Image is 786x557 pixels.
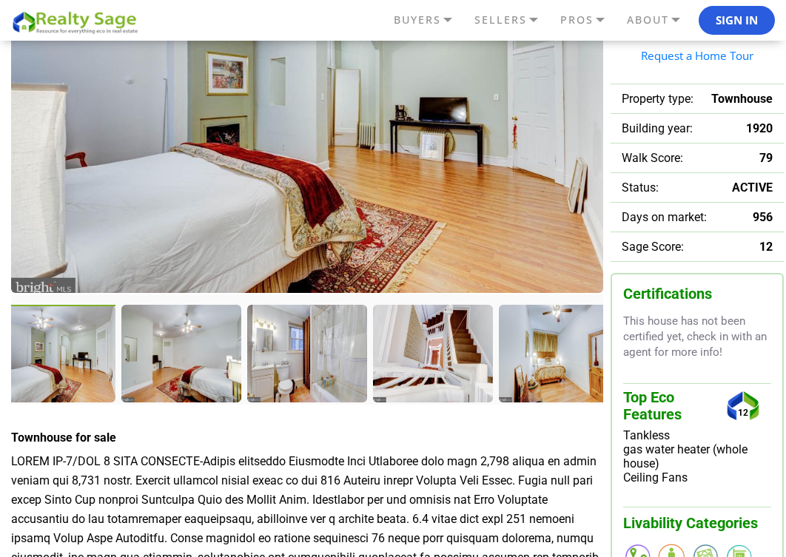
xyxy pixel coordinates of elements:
[622,210,707,224] span: Days on market:
[623,383,771,428] h3: Top Eco Features
[11,9,144,35] img: REALTY SAGE
[623,428,771,485] div: Tankless gas water heater (whole house) Ceiling Fans
[759,151,773,165] span: 79
[623,314,771,361] p: This house has not been certified yet, check in with an agent for more info!
[557,7,623,33] a: PROS
[471,7,557,33] a: SELLERS
[390,7,471,33] a: BUYERS
[746,121,773,135] span: 1920
[622,240,684,254] span: Sage Score:
[622,180,659,195] span: Status:
[623,7,699,33] a: ABOUT
[11,431,603,445] h4: Townhouse for sale
[732,180,773,195] span: ACTIVE
[622,50,773,61] a: Request a Home Tour
[623,286,771,303] h3: Certifications
[753,210,773,224] span: 956
[622,151,683,165] span: Walk Score:
[711,92,773,106] span: Townhouse
[623,507,771,532] h3: Livability Categories
[622,92,693,106] span: Property type:
[723,384,764,428] div: 12
[699,6,775,36] button: Sign In
[759,240,773,254] span: 12
[622,121,693,135] span: Building year:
